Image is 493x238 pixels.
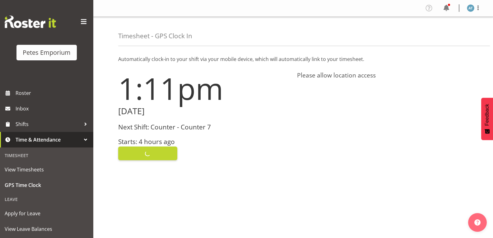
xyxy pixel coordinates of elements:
[16,119,81,129] span: Shifts
[118,138,290,145] h3: Starts: 4 hours ago
[2,177,92,193] a: GPS Time Clock
[2,221,92,237] a: View Leave Balances
[484,104,490,126] span: Feedback
[5,165,89,174] span: View Timesheets
[16,104,90,113] span: Inbox
[16,135,81,144] span: Time & Attendance
[2,149,92,162] div: Timesheet
[474,219,481,226] img: help-xxl-2.png
[297,72,468,79] h4: Please allow location access
[5,224,89,234] span: View Leave Balances
[23,48,71,57] div: Petes Emporium
[2,206,92,221] a: Apply for Leave
[5,180,89,190] span: GPS Time Clock
[118,124,290,131] h3: Next Shift: Counter - Counter 7
[2,193,92,206] div: Leave
[118,55,468,63] p: Automatically clock-in to your shift via your mobile device, which will automatically link to you...
[118,72,290,105] h1: 1:11pm
[2,162,92,177] a: View Timesheets
[5,209,89,218] span: Apply for Leave
[16,88,90,98] span: Roster
[5,16,56,28] img: Rosterit website logo
[467,4,474,12] img: alex-micheal-taniwha5364.jpg
[118,106,290,116] h2: [DATE]
[481,98,493,140] button: Feedback - Show survey
[118,32,192,40] h4: Timesheet - GPS Clock In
